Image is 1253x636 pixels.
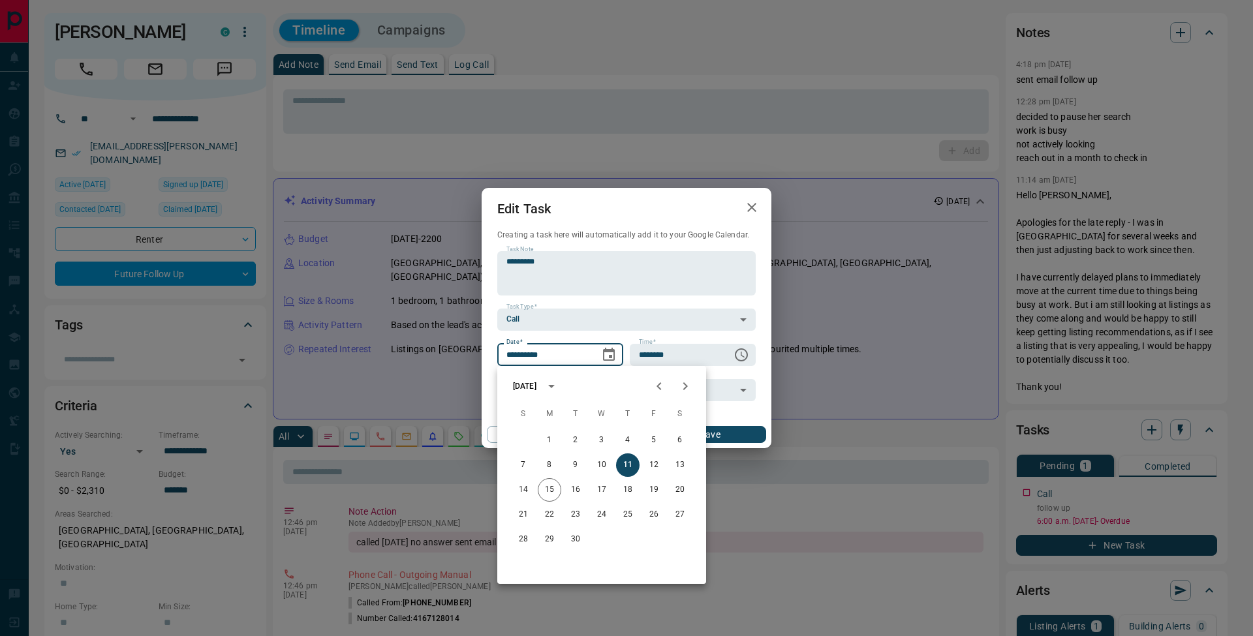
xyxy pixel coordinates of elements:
[672,373,698,399] button: Next month
[538,453,561,477] button: 8
[512,453,535,477] button: 7
[564,503,587,526] button: 23
[506,303,537,311] label: Task Type
[538,429,561,452] button: 1
[512,478,535,502] button: 14
[497,309,756,331] div: Call
[497,230,756,241] p: Creating a task here will automatically add it to your Google Calendar.
[642,401,666,427] span: Friday
[482,188,566,230] h2: Edit Task
[642,429,666,452] button: 5
[646,373,672,399] button: Previous month
[590,429,613,452] button: 3
[642,453,666,477] button: 12
[668,478,692,502] button: 20
[590,503,613,526] button: 24
[590,401,613,427] span: Wednesday
[642,478,666,502] button: 19
[564,453,587,477] button: 9
[512,528,535,551] button: 28
[590,453,613,477] button: 10
[538,528,561,551] button: 29
[513,380,536,392] div: [DATE]
[512,401,535,427] span: Sunday
[506,338,523,346] label: Date
[668,429,692,452] button: 6
[512,503,535,526] button: 21
[639,338,656,346] label: Time
[538,401,561,427] span: Monday
[728,342,754,368] button: Choose time, selected time is 6:00 AM
[616,503,640,526] button: 25
[538,503,561,526] button: 22
[596,342,622,368] button: Choose date, selected date is Sep 11, 2025
[616,401,640,427] span: Thursday
[616,453,640,477] button: 11
[616,429,640,452] button: 4
[655,426,766,443] button: Save
[564,528,587,551] button: 30
[564,401,587,427] span: Tuesday
[616,478,640,502] button: 18
[590,478,613,502] button: 17
[668,503,692,526] button: 27
[564,429,587,452] button: 2
[540,375,563,397] button: calendar view is open, switch to year view
[538,478,561,502] button: 15
[668,401,692,427] span: Saturday
[564,478,587,502] button: 16
[642,503,666,526] button: 26
[506,245,533,254] label: Task Note
[668,453,692,477] button: 13
[487,426,598,443] button: Cancel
